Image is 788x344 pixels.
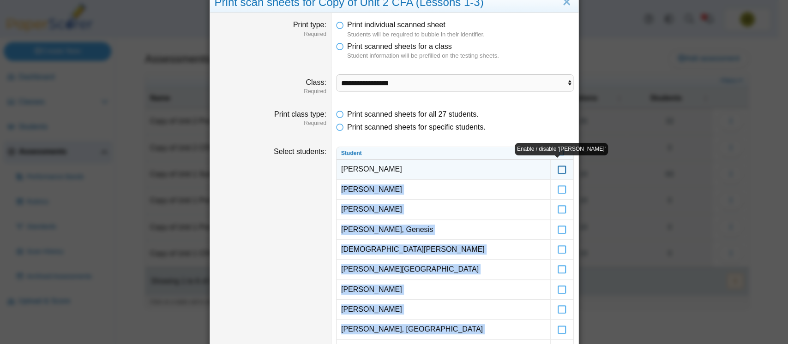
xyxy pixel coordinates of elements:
[215,30,326,38] dfn: Required
[337,240,550,260] td: [DEMOGRAPHIC_DATA][PERSON_NAME]
[215,119,326,127] dfn: Required
[293,21,326,29] label: Print type
[347,30,574,39] dfn: Students will be required to bubble in their identifier.
[347,110,479,118] span: Print scanned sheets for all 27 students.
[337,200,550,219] td: [PERSON_NAME]
[337,280,550,300] td: [PERSON_NAME]
[347,123,486,131] span: Print scanned sheets for specific students.
[337,147,550,160] th: Student
[337,320,550,339] td: [PERSON_NAME], [GEOGRAPHIC_DATA]
[274,148,326,155] label: Select students
[337,220,550,240] td: [PERSON_NAME], Genesis
[215,88,326,95] dfn: Required
[347,52,574,60] dfn: Student information will be prefilled on the testing sheets.
[306,78,326,86] label: Class
[337,180,550,200] td: [PERSON_NAME]
[337,160,550,179] td: [PERSON_NAME]
[347,42,452,50] span: Print scanned sheets for a class
[515,143,608,155] div: Enable / disable '[PERSON_NAME]'
[337,260,550,279] td: [PERSON_NAME][GEOGRAPHIC_DATA]
[347,21,445,29] span: Print individual scanned sheet
[337,300,550,320] td: [PERSON_NAME]
[274,110,326,118] label: Print class type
